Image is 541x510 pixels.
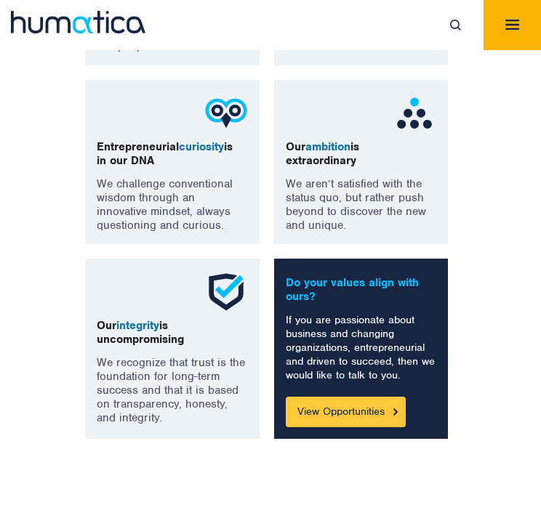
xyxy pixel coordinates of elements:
[97,356,248,425] p: We recognize that trust is the foundation for long-term success and that it is based on transpare...
[305,139,350,154] span: ambition
[286,276,437,304] p: Do your values align with ours?
[450,20,461,31] img: search_icon
[97,177,248,232] p: We challenge conventional wisdom through an innovative mindset, always questioning and curious.
[505,20,519,30] img: menuicon
[97,140,248,168] p: Entrepreneurial is in our DNA
[116,318,159,333] span: integrity
[286,397,406,427] a: View Opportunities
[393,92,436,135] img: ico
[179,139,224,154] span: curiosity
[11,11,145,33] img: logo
[204,270,248,314] img: ico
[97,319,248,347] p: Our is uncompromising
[286,313,437,382] p: If you are passionate about business and changing organizations, entrepreneurial and driven to su...
[204,92,248,135] img: ico
[393,408,398,415] img: Button
[286,177,437,232] p: We aren’t satisfied with the status quo, but rather push beyond to discover the new and unique.
[286,140,437,168] p: Our is extraordinary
